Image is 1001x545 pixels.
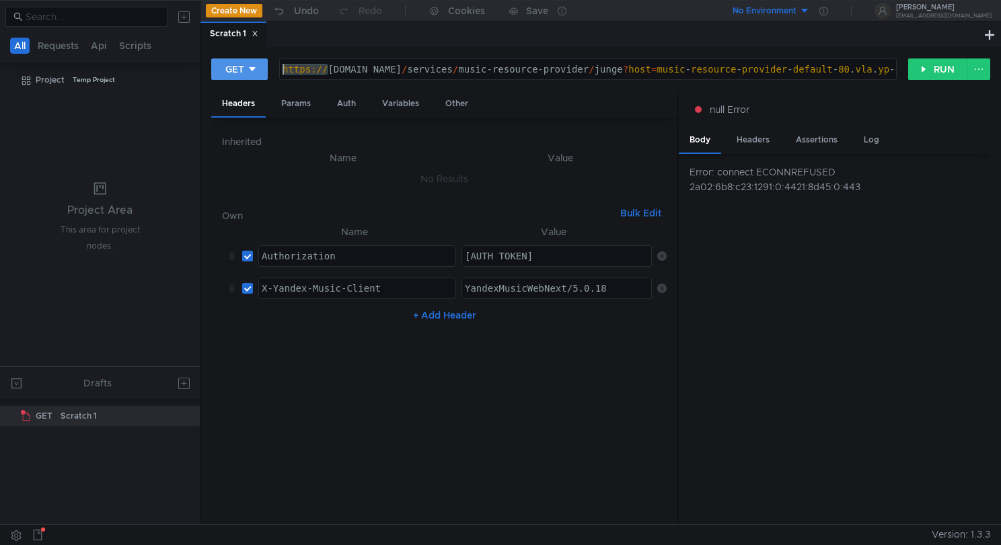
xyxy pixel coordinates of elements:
[615,205,667,221] button: Bulk Edit
[456,224,652,240] th: Value
[206,4,262,17] button: Create New
[785,128,848,153] div: Assertions
[371,91,430,116] div: Variables
[26,9,159,24] input: Search...
[222,134,666,150] h6: Inherited
[210,27,258,41] div: Scratch 1
[222,208,614,224] h6: Own
[211,58,268,80] button: GET
[326,91,367,116] div: Auth
[710,102,749,117] span: null Error
[253,224,456,240] th: Name
[733,5,796,17] div: No Environment
[225,62,244,77] div: GET
[36,70,65,90] div: Project
[233,150,453,166] th: Name
[726,128,780,153] div: Headers
[294,3,319,19] div: Undo
[932,525,990,544] span: Version: 1.3.3
[61,406,97,426] div: Scratch 1
[453,150,666,166] th: Value
[328,1,392,21] button: Redo
[87,38,111,54] button: Api
[211,91,266,118] div: Headers
[448,3,485,19] div: Cookies
[83,375,112,391] div: Drafts
[359,3,382,19] div: Redo
[420,173,468,185] nz-embed-empty: No Results
[115,38,155,54] button: Scripts
[679,128,721,154] div: Body
[73,70,115,90] div: Temp Project
[690,165,990,194] div: Error: connect ECONNREFUSED 2a02:6b8:c23:1291:0:4421:8d45:0:443
[853,128,890,153] div: Log
[36,406,52,426] span: GET
[262,1,328,21] button: Undo
[896,13,992,18] div: [EMAIL_ADDRESS][DOMAIN_NAME]
[526,6,548,15] div: Save
[34,38,83,54] button: Requests
[270,91,322,116] div: Params
[408,307,482,323] button: + Add Header
[435,91,479,116] div: Other
[908,58,968,80] button: RUN
[896,4,992,11] div: [PERSON_NAME]
[10,38,30,54] button: All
